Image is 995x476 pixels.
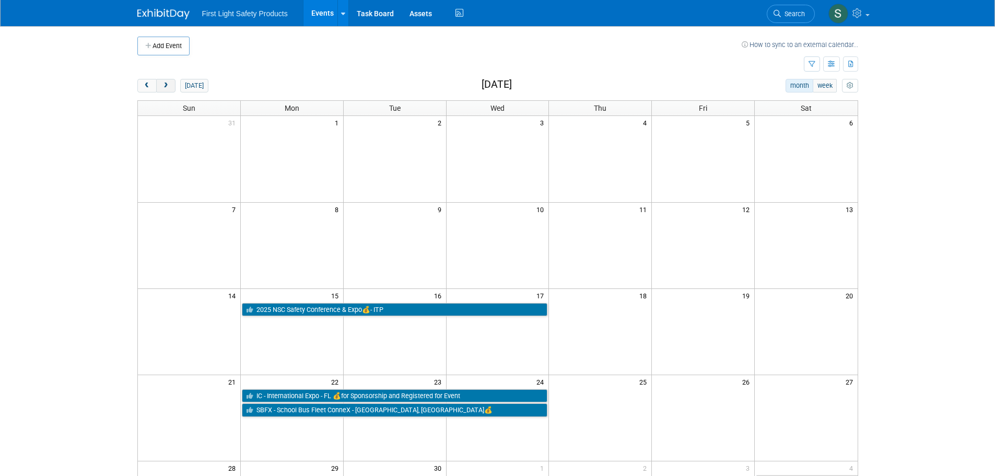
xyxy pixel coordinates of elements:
span: 12 [741,203,754,216]
span: 4 [848,461,858,474]
span: 15 [330,289,343,302]
span: Tue [389,104,401,112]
span: 4 [642,116,651,129]
span: 27 [845,375,858,388]
h2: [DATE] [482,79,512,90]
span: Fri [699,104,707,112]
button: prev [137,79,157,92]
span: 23 [433,375,446,388]
span: 10 [535,203,548,216]
button: week [813,79,837,92]
button: myCustomButton [842,79,858,92]
a: 2025 NSC Safety Conference & Expo💰- ITP [242,303,548,317]
a: IC - International Expo - FL 💰for Sponsorship and Registered for Event [242,389,548,403]
span: 24 [535,375,548,388]
button: month [786,79,813,92]
span: 2 [642,461,651,474]
span: 18 [638,289,651,302]
span: 9 [437,203,446,216]
span: 8 [334,203,343,216]
span: 1 [539,461,548,474]
span: 21 [227,375,240,388]
span: Thu [594,104,606,112]
span: 31 [227,116,240,129]
span: 19 [741,289,754,302]
span: 5 [745,116,754,129]
span: 3 [539,116,548,129]
span: Wed [490,104,505,112]
span: 20 [845,289,858,302]
span: 29 [330,461,343,474]
span: Search [781,10,805,18]
span: 26 [741,375,754,388]
span: Mon [285,104,299,112]
i: Personalize Calendar [847,83,853,89]
span: 13 [845,203,858,216]
span: 3 [745,461,754,474]
span: Sun [183,104,195,112]
span: 11 [638,203,651,216]
span: 30 [433,461,446,474]
span: 16 [433,289,446,302]
a: How to sync to an external calendar... [742,41,858,49]
img: ExhibitDay [137,9,190,19]
span: 17 [535,289,548,302]
span: First Light Safety Products [202,9,288,18]
span: 14 [227,289,240,302]
a: SBFX - School Bus Fleet ConneX - [GEOGRAPHIC_DATA], [GEOGRAPHIC_DATA]💰 [242,403,548,417]
span: 25 [638,375,651,388]
span: 22 [330,375,343,388]
button: Add Event [137,37,190,55]
span: 1 [334,116,343,129]
span: 2 [437,116,446,129]
span: 28 [227,461,240,474]
img: Steph Willemsen [828,4,848,24]
button: next [156,79,175,92]
a: Search [767,5,815,23]
button: [DATE] [180,79,208,92]
span: Sat [801,104,812,112]
span: 6 [848,116,858,129]
span: 7 [231,203,240,216]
